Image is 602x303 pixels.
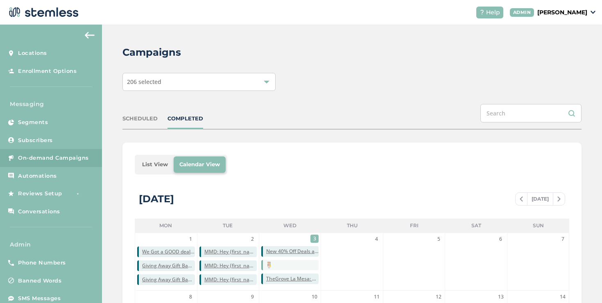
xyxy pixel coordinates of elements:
img: icon-help-white-03924b79.svg [480,10,484,15]
span: Banned Words [18,277,61,285]
span: Segments [18,118,48,127]
div: COMPLETED [167,115,203,123]
span: Automations [18,172,57,180]
li: Calendar View [174,156,226,173]
span: SMS Messages [18,294,61,303]
img: icon-arrow-back-accent-c549486e.svg [85,32,95,38]
span: Reviews Setup [18,190,62,198]
span: Conversations [18,208,60,216]
span: On-demand Campaigns [18,154,89,162]
div: SCHEDULED [122,115,158,123]
iframe: Chat Widget [561,264,602,303]
span: Subscribers [18,136,53,145]
span: Enrollment Options [18,67,77,75]
span: 206 selected [127,78,161,86]
p: [PERSON_NAME] [537,8,587,17]
span: Help [486,8,500,17]
h2: Campaigns [122,45,181,60]
li: List View [136,156,174,173]
div: ADMIN [510,8,534,17]
img: logo-dark-0685b13c.svg [7,4,79,20]
img: icon_down-arrow-small-66adaf34.svg [591,11,595,14]
input: Search [480,104,582,122]
span: Phone Numbers [18,259,66,267]
img: glitter-stars-b7820f95.gif [68,185,85,202]
span: Locations [18,49,47,57]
